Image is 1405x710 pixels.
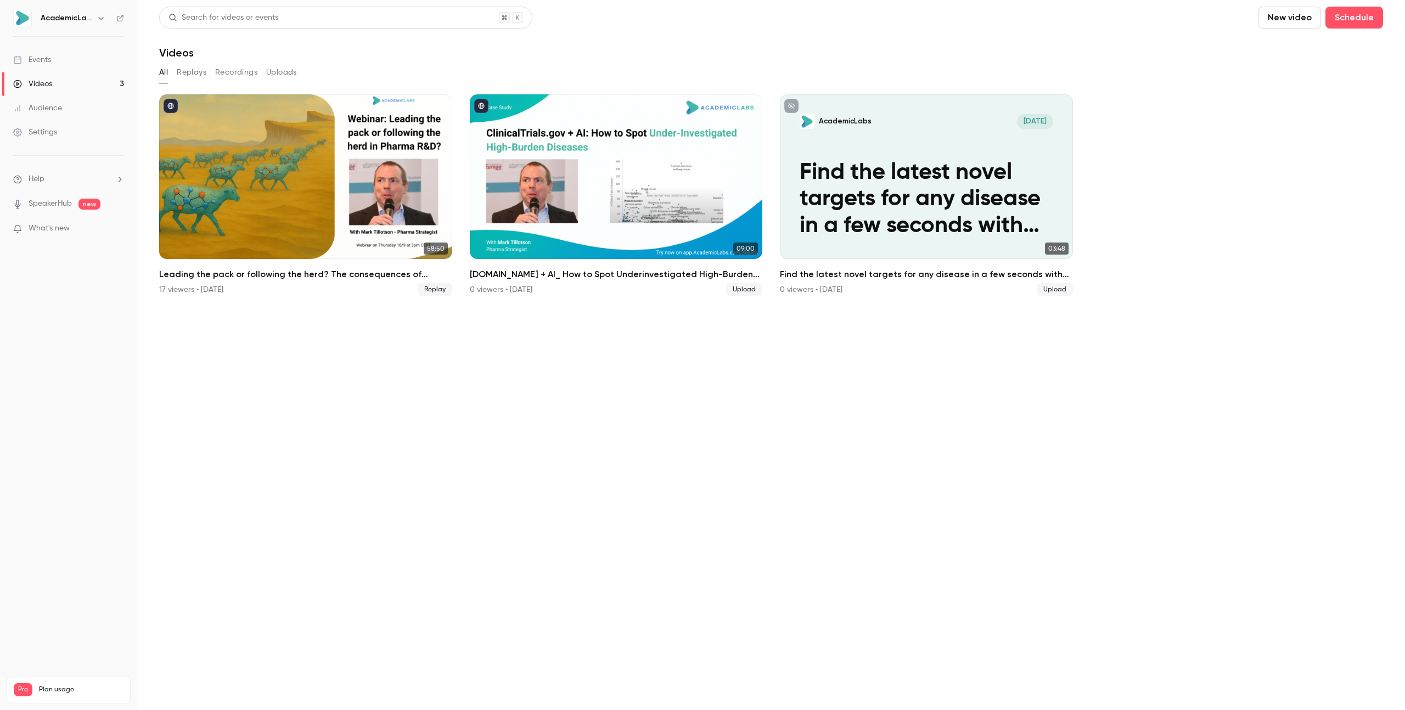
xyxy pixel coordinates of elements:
[13,173,124,185] li: help-dropdown-opener
[13,78,52,89] div: Videos
[418,283,452,296] span: Replay
[424,243,448,255] span: 58:50
[215,64,257,81] button: Recordings
[726,283,762,296] span: Upload
[470,268,763,281] h2: [DOMAIN_NAME] + AI_ How to Spot Underinvestigated High-Burden Diseases (Case Study)
[159,284,223,295] div: 17 viewers • [DATE]
[14,9,31,27] img: AcademicLabs
[13,54,51,65] div: Events
[780,284,842,295] div: 0 viewers • [DATE]
[39,685,123,694] span: Plan usage
[1325,7,1383,29] button: Schedule
[159,46,194,59] h1: Videos
[780,94,1073,296] a: Find the latest novel targets for any disease in a few seconds with AcademicLabs AIAcademicLabs[D...
[474,99,488,113] button: published
[29,223,70,234] span: What's new
[1258,7,1321,29] button: New video
[41,13,92,24] h6: AcademicLabs
[168,12,278,24] div: Search for videos or events
[266,64,297,81] button: Uploads
[13,103,62,114] div: Audience
[159,94,452,296] a: 58:50Leading the pack or following the herd? The consequences of pipeline asset clustering around...
[164,99,178,113] button: published
[78,199,100,210] span: new
[159,64,168,81] button: All
[470,94,763,296] a: 09:00[DOMAIN_NAME] + AI_ How to Spot Underinvestigated High-Burden Diseases (Case Study)0 viewers...
[780,268,1073,281] h2: Find the latest novel targets for any disease in a few seconds with AcademicLabs AI
[819,116,872,126] p: AcademicLabs
[159,7,1383,703] section: Videos
[733,243,758,255] span: 09:00
[14,683,32,696] span: Pro
[177,64,206,81] button: Replays
[159,268,452,281] h2: Leading the pack or following the herd? The consequences of pipeline asset clustering around targ...
[13,127,57,138] div: Settings
[1017,114,1053,129] span: [DATE]
[470,94,763,296] li: ClinicalTrials.gov + AI_ How to Spot Underinvestigated High-Burden Diseases (Case Study)
[111,224,124,234] iframe: Noticeable Trigger
[29,198,72,210] a: SpeakerHub
[159,94,1383,296] ul: Videos
[29,173,44,185] span: Help
[800,160,1053,239] p: Find the latest novel targets for any disease in a few seconds with AcademicLabs AI
[784,99,799,113] button: unpublished
[1037,283,1073,296] span: Upload
[800,114,814,129] img: Find the latest novel targets for any disease in a few seconds with AcademicLabs AI
[1045,243,1069,255] span: 03:48
[470,284,532,295] div: 0 viewers • [DATE]
[780,94,1073,296] li: Find the latest novel targets for any disease in a few seconds with AcademicLabs AI
[159,94,452,296] li: Leading the pack or following the herd? The consequences of pipeline asset clustering around targ...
